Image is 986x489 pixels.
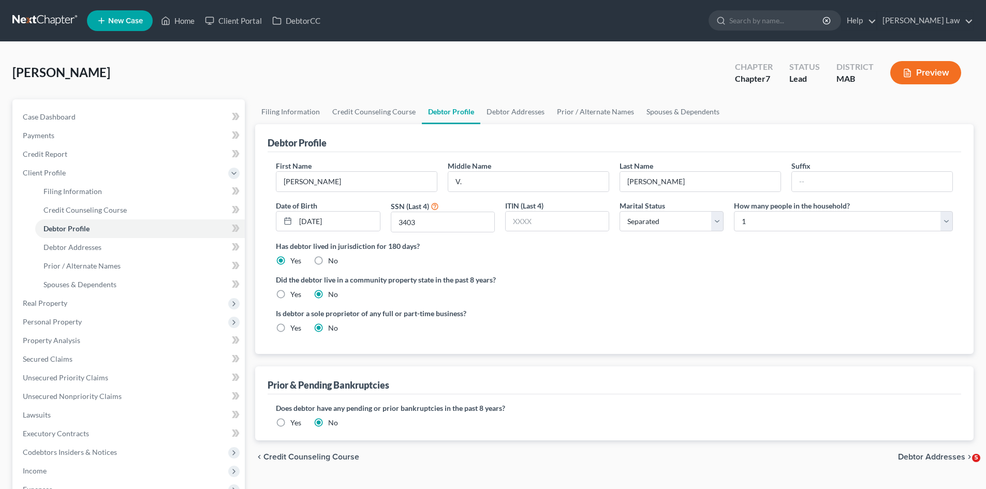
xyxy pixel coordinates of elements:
[734,200,850,211] label: How many people in the household?
[276,241,953,251] label: Has debtor lived in jurisdiction for 180 days?
[156,11,200,30] a: Home
[23,150,67,158] span: Credit Report
[35,201,245,219] a: Credit Counseling Course
[328,323,338,333] label: No
[14,368,245,387] a: Unsecured Priority Claims
[23,317,82,326] span: Personal Property
[276,403,953,413] label: Does debtor have any pending or prior bankruptcies in the past 8 years?
[23,354,72,363] span: Secured Claims
[14,331,245,350] a: Property Analysis
[326,99,422,124] a: Credit Counseling Course
[951,454,976,479] iframe: Intercom live chat
[972,454,980,462] span: 5
[505,200,543,211] label: ITIN (Last 4)
[789,61,820,73] div: Status
[35,238,245,257] a: Debtor Addresses
[14,387,245,406] a: Unsecured Nonpriority Claims
[890,61,961,84] button: Preview
[836,73,874,85] div: MAB
[43,187,102,196] span: Filing Information
[43,205,127,214] span: Credit Counseling Course
[23,410,51,419] span: Lawsuits
[290,256,301,266] label: Yes
[328,256,338,266] label: No
[290,323,301,333] label: Yes
[877,11,973,30] a: [PERSON_NAME] Law
[620,200,665,211] label: Marital Status
[620,160,653,171] label: Last Name
[267,11,326,30] a: DebtorCC
[14,145,245,164] a: Credit Report
[842,11,876,30] a: Help
[290,289,301,300] label: Yes
[23,373,108,382] span: Unsecured Priority Claims
[290,418,301,428] label: Yes
[551,99,640,124] a: Prior / Alternate Names
[268,137,327,149] div: Debtor Profile
[422,99,480,124] a: Debtor Profile
[43,243,101,251] span: Debtor Addresses
[792,172,952,191] input: --
[448,172,609,191] input: M.I
[276,308,609,319] label: Is debtor a sole proprietor of any full or part-time business?
[35,257,245,275] a: Prior / Alternate Names
[898,453,965,461] span: Debtor Addresses
[729,11,824,30] input: Search by name...
[448,160,491,171] label: Middle Name
[255,453,359,461] button: chevron_left Credit Counseling Course
[255,453,263,461] i: chevron_left
[43,261,121,270] span: Prior / Alternate Names
[23,392,122,401] span: Unsecured Nonpriority Claims
[391,201,429,212] label: SSN (Last 4)
[328,418,338,428] label: No
[480,99,551,124] a: Debtor Addresses
[276,274,953,285] label: Did the debtor live in a community property state in the past 8 years?
[898,453,974,461] button: Debtor Addresses chevron_right
[263,453,359,461] span: Credit Counseling Course
[296,212,379,231] input: MM/DD/YYYY
[23,112,76,121] span: Case Dashboard
[276,160,312,171] label: First Name
[14,126,245,145] a: Payments
[14,108,245,126] a: Case Dashboard
[23,131,54,140] span: Payments
[23,299,67,307] span: Real Property
[23,448,117,456] span: Codebtors Insiders & Notices
[276,200,317,211] label: Date of Birth
[14,350,245,368] a: Secured Claims
[506,212,609,231] input: XXXX
[791,160,811,171] label: Suffix
[43,224,90,233] span: Debtor Profile
[12,65,110,80] span: [PERSON_NAME]
[14,424,245,443] a: Executory Contracts
[14,406,245,424] a: Lawsuits
[965,453,974,461] i: chevron_right
[766,73,770,83] span: 7
[735,61,773,73] div: Chapter
[328,289,338,300] label: No
[43,280,116,289] span: Spouses & Dependents
[268,379,389,391] div: Prior & Pending Bankruptcies
[35,275,245,294] a: Spouses & Dependents
[23,429,89,438] span: Executory Contracts
[789,73,820,85] div: Lead
[23,336,80,345] span: Property Analysis
[276,172,437,191] input: --
[255,99,326,124] a: Filing Information
[620,172,781,191] input: --
[391,212,494,232] input: XXXX
[108,17,143,25] span: New Case
[640,99,726,124] a: Spouses & Dependents
[23,168,66,177] span: Client Profile
[200,11,267,30] a: Client Portal
[735,73,773,85] div: Chapter
[35,219,245,238] a: Debtor Profile
[35,182,245,201] a: Filing Information
[836,61,874,73] div: District
[23,466,47,475] span: Income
